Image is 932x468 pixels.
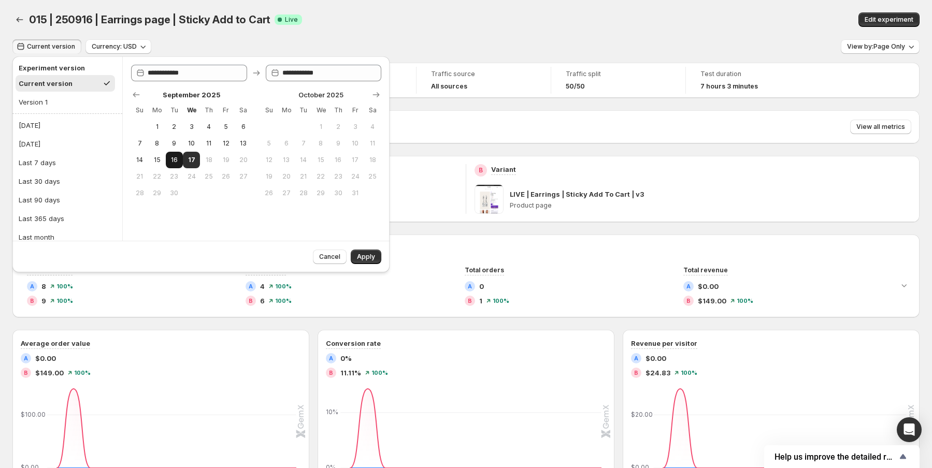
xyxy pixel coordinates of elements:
[299,189,308,197] span: 28
[295,168,312,185] button: Tuesday October 21 2025
[700,82,758,91] span: 7 hours 3 minutes
[148,119,165,135] button: Monday September 1 2025
[897,278,911,292] button: Expand chart
[364,119,381,135] button: Saturday October 4 2025
[135,189,144,197] span: 28
[166,168,183,185] button: Tuesday September 23 2025
[275,283,292,289] span: 100 %
[681,370,697,376] span: 100 %
[865,16,913,24] span: Edit experiment
[347,168,364,185] button: Friday October 24 2025
[30,283,34,289] h2: A
[841,39,920,54] button: View by:Page Only
[858,12,920,27] button: Edit experiment
[265,189,274,197] span: 26
[312,135,329,152] button: Wednesday October 8 2025
[278,152,295,168] button: Monday October 13 2025
[278,102,295,119] th: Monday
[218,152,235,168] button: Friday September 19 2025
[21,411,46,418] text: $100.00
[265,156,274,164] span: 12
[239,106,248,114] span: Sa
[152,189,161,197] span: 29
[16,136,119,152] button: [DATE]
[475,185,504,214] img: LIVE | Earrings | Sticky Add To Cart | v3
[479,166,483,174] h2: B
[364,152,381,168] button: Saturday October 18 2025
[347,185,364,201] button: Friday October 31 2025
[278,135,295,152] button: Monday October 6 2025
[16,173,119,189] button: Last 30 days
[135,139,144,148] span: 7
[187,123,196,131] span: 3
[21,338,90,348] h3: Average order value
[646,368,670,378] span: $24.83
[299,172,308,181] span: 21
[686,298,691,304] h2: B
[368,123,377,131] span: 4
[317,106,325,114] span: We
[334,156,342,164] span: 16
[74,370,91,376] span: 100 %
[493,298,509,304] span: 100 %
[334,139,342,148] span: 9
[41,281,46,291] span: 8
[299,139,308,148] span: 7
[260,296,265,306] span: 6
[431,82,467,91] h4: All sources
[24,355,28,361] h2: A
[200,152,217,168] button: Thursday September 18 2025
[166,102,183,119] th: Tuesday
[16,117,119,134] button: [DATE]
[21,243,911,253] h2: Performance over time
[204,123,213,131] span: 4
[329,168,347,185] button: Thursday October 23 2025
[282,172,291,181] span: 20
[351,250,381,264] button: Apply
[166,152,183,168] button: Tuesday September 16 2025
[85,39,151,54] button: Currency: USD
[334,123,342,131] span: 2
[317,123,325,131] span: 1
[295,135,312,152] button: Tuesday October 7 2025
[698,296,726,306] span: $149.00
[170,172,179,181] span: 23
[16,75,115,92] button: Current version
[278,168,295,185] button: Monday October 20 2025
[131,185,148,201] button: Sunday September 28 2025
[282,156,291,164] span: 13
[204,106,213,114] span: Th
[204,172,213,181] span: 25
[239,123,248,131] span: 6
[239,156,248,164] span: 20
[312,168,329,185] button: Wednesday October 22 2025
[249,283,253,289] h2: A
[351,123,360,131] span: 3
[166,119,183,135] button: Tuesday September 2 2025
[566,82,585,91] span: 50/50
[850,120,911,134] button: View all metrics
[340,353,352,363] span: 0%
[19,97,48,107] div: Version 1
[364,135,381,152] button: Saturday October 11 2025
[183,152,200,168] button: Start of range Today Wednesday September 17 2025
[19,213,64,224] div: Last 365 days
[56,283,73,289] span: 100 %
[29,13,270,26] span: 015 | 250916 | Earrings page | Sticky Add to Cart
[319,253,340,261] span: Cancel
[340,368,361,378] span: 11.11%
[187,139,196,148] span: 10
[329,135,347,152] button: Thursday October 9 2025
[326,338,381,348] h3: Conversion rate
[131,102,148,119] th: Sunday
[148,152,165,168] button: Monday September 15 2025
[152,139,161,148] span: 8
[700,70,806,78] span: Test duration
[131,168,148,185] button: Sunday September 21 2025
[510,189,644,199] p: LIVE | Earrings | Sticky Add To Cart | v3
[347,135,364,152] button: Friday October 10 2025
[646,353,666,363] span: $0.00
[326,408,338,416] text: 10%
[200,135,217,152] button: Thursday September 11 2025
[351,106,360,114] span: Fr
